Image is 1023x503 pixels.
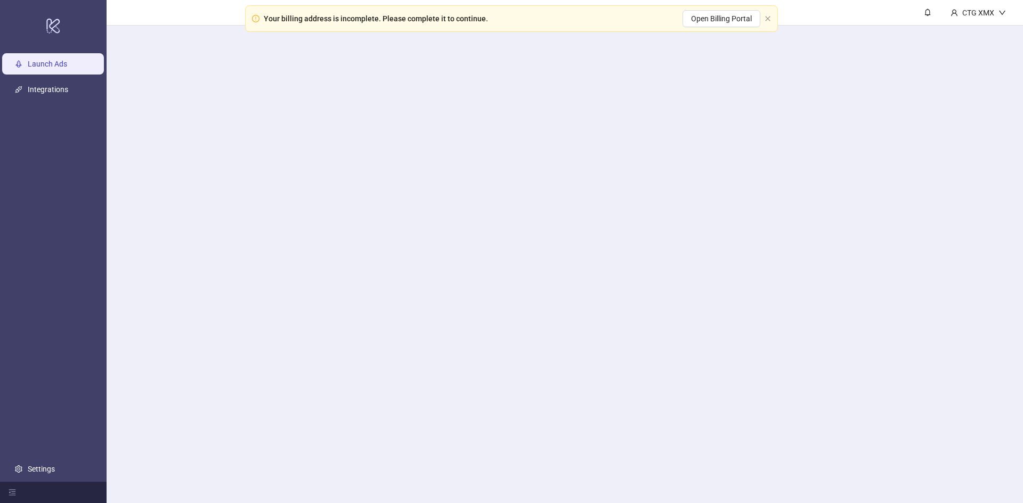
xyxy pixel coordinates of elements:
span: bell [924,9,931,16]
button: Open Billing Portal [683,10,760,27]
div: Your billing address is incomplete. Please complete it to continue. [264,13,488,24]
span: exclamation-circle [252,15,259,22]
a: Integrations [28,85,68,94]
span: user [951,9,958,17]
div: CTG XMX [958,7,998,19]
a: Launch Ads [28,60,67,68]
button: close [765,15,771,22]
span: Open Billing Portal [691,14,752,23]
span: down [998,9,1006,17]
a: Settings [28,465,55,473]
span: menu-fold [9,489,16,496]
